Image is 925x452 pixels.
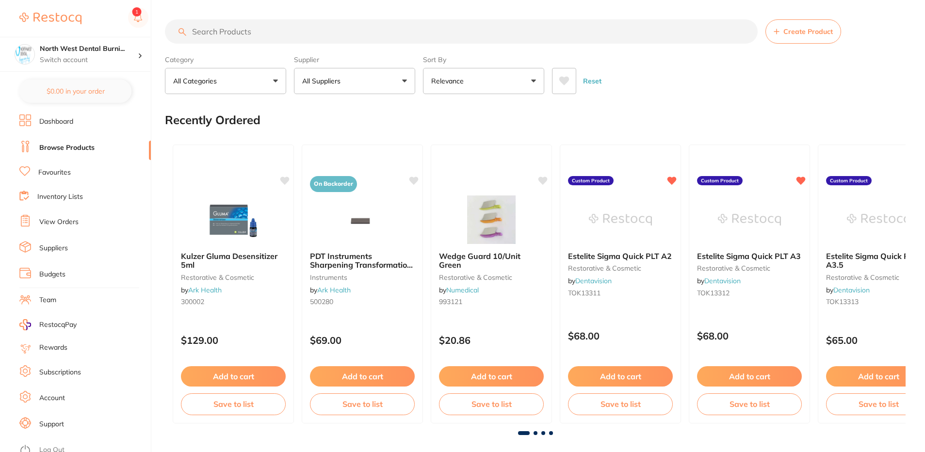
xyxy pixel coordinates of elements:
a: Numedical [446,286,479,294]
span: by [826,286,870,294]
b: PDT Instruments Sharpening Transformation Stone Brown [310,252,415,270]
span: by [439,286,479,294]
b: Kulzer Gluma Desensitizer 5ml [181,252,286,270]
img: Estelite Sigma Quick PLT A3.5 [847,195,910,244]
button: Add to cart [568,366,673,387]
p: $69.00 [310,335,415,346]
b: Estelite Sigma Quick PLT A2 [568,252,673,260]
p: All Categories [173,76,221,86]
small: restorative & cosmetic [697,264,802,272]
span: RestocqPay [39,320,77,330]
button: All Categories [165,68,286,94]
p: All Suppliers [302,76,344,86]
a: Dentavision [575,276,612,285]
a: RestocqPay [19,319,77,330]
a: Team [39,295,56,305]
img: Restocq Logo [19,13,81,24]
p: $68.00 [697,330,802,341]
label: Custom Product [826,176,872,186]
label: Supplier [294,55,415,64]
h4: North West Dental Burnie [40,44,138,54]
span: by [181,286,222,294]
p: $20.86 [439,335,544,346]
label: Custom Product [697,176,743,186]
button: Add to cart [697,366,802,387]
img: PDT Instruments Sharpening Transformation Stone Brown [331,195,394,244]
span: Create Product [783,28,833,35]
a: Dentavision [833,286,870,294]
button: All Suppliers [294,68,415,94]
img: Kulzer Gluma Desensitizer 5ml [202,195,265,244]
img: North West Dental Burnie [15,45,34,64]
label: Sort By [423,55,544,64]
button: Add to cart [439,366,544,387]
button: Add to cart [310,366,415,387]
a: Budgets [39,270,65,279]
button: Reset [580,68,604,94]
a: Restocq Logo [19,7,81,30]
small: instruments [310,274,415,281]
p: Switch account [40,55,138,65]
a: Ark Health [317,286,351,294]
a: Inventory Lists [37,192,83,202]
button: Relevance [423,68,544,94]
small: TOK13311 [568,289,673,297]
small: restorative & cosmetic [439,274,544,281]
span: by [310,286,351,294]
a: Ark Health [188,286,222,294]
label: Custom Product [568,176,614,186]
button: Save to list [697,393,802,415]
a: Support [39,420,64,429]
input: Search Products [165,19,758,44]
small: restorative & cosmetic [181,274,286,281]
span: by [697,276,741,285]
a: Suppliers [39,243,68,253]
label: Category [165,55,286,64]
button: Save to list [439,393,544,415]
span: by [568,276,612,285]
img: Estelite Sigma Quick PLT A2 [589,195,652,244]
a: Rewards [39,343,67,353]
p: Relevance [431,76,468,86]
a: Dentavision [704,276,741,285]
button: Save to list [310,393,415,415]
button: Add to cart [181,366,286,387]
small: 993121 [439,298,544,306]
small: 500280 [310,298,415,306]
a: View Orders [39,217,79,227]
p: $68.00 [568,330,673,341]
button: $0.00 in your order [19,80,131,103]
button: Save to list [181,393,286,415]
button: Create Product [765,19,841,44]
a: Favourites [38,168,71,178]
h2: Recently Ordered [165,113,260,127]
b: Estelite Sigma Quick PLT A3 [697,252,802,260]
b: Wedge Guard 10/Unit Green [439,252,544,270]
img: Estelite Sigma Quick PLT A3 [718,195,781,244]
a: Account [39,393,65,403]
small: 300002 [181,298,286,306]
a: Browse Products [39,143,95,153]
span: On Backorder [310,176,357,192]
a: Dashboard [39,117,73,127]
img: RestocqPay [19,319,31,330]
img: Wedge Guard 10/Unit Green [460,195,523,244]
a: Subscriptions [39,368,81,377]
small: restorative & cosmetic [568,264,673,272]
small: TOK13312 [697,289,802,297]
button: Save to list [568,393,673,415]
p: $129.00 [181,335,286,346]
